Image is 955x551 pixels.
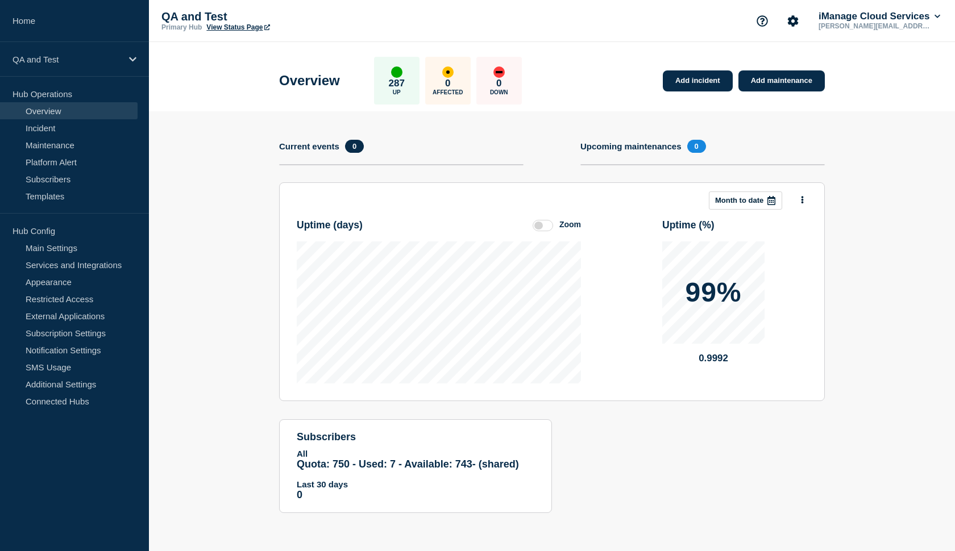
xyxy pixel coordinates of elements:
[297,458,519,470] span: Quota: 750 - Used: 7 - Available: 743 - (shared)
[161,10,389,23] p: QA and Test
[738,70,825,91] a: Add maintenance
[297,479,534,489] p: Last 30 days
[279,141,339,151] h4: Current events
[662,353,765,364] p: 0.9992
[391,66,402,78] div: up
[445,78,450,89] p: 0
[781,9,805,33] button: Account settings
[685,279,741,306] p: 99%
[297,449,534,458] p: All
[433,89,463,95] p: Affected
[279,73,340,89] h1: Overview
[687,140,706,153] span: 0
[663,70,733,91] a: Add incident
[297,431,534,443] h4: subscribers
[297,219,363,231] h3: Uptime ( days )
[13,55,122,64] p: QA and Test
[490,89,508,95] p: Down
[709,191,782,210] button: Month to date
[389,78,405,89] p: 287
[161,23,202,31] p: Primary Hub
[559,220,581,229] div: Zoom
[442,66,454,78] div: affected
[493,66,505,78] div: down
[750,9,774,33] button: Support
[816,11,942,22] button: iManage Cloud Services
[715,196,763,204] p: Month to date
[345,140,364,153] span: 0
[816,22,935,30] p: [PERSON_NAME][EMAIL_ADDRESS][PERSON_NAME][DOMAIN_NAME]
[580,141,682,151] h4: Upcoming maintenances
[297,489,534,501] p: 0
[206,23,269,31] a: View Status Page
[393,89,401,95] p: Up
[662,219,715,231] h3: Uptime ( % )
[496,78,501,89] p: 0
